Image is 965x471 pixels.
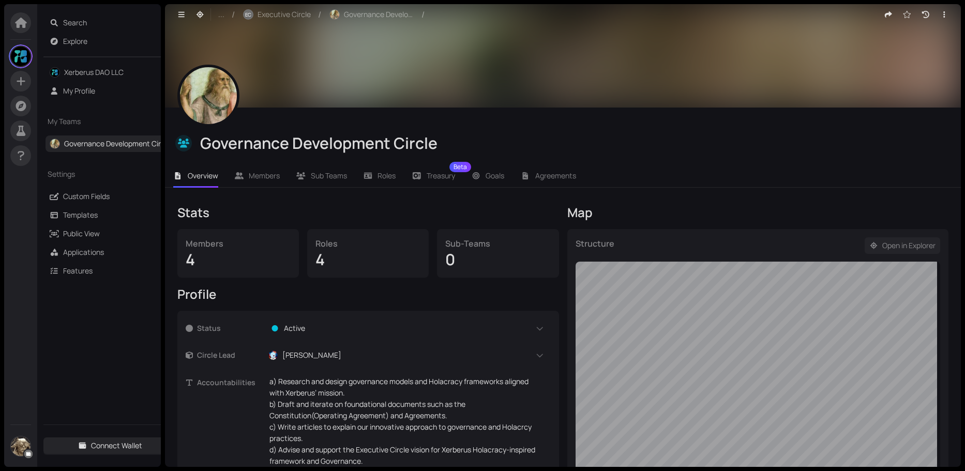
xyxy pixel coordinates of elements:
[48,116,155,127] span: My Teams
[315,237,420,250] div: Roles
[238,6,316,23] button: ECExecutive Circle
[449,162,471,172] sup: Beta
[258,9,311,20] span: Executive Circle
[269,376,545,399] p: a) Research and design governance models and Holacracy frameworks aligned with Xerberus’ mission.
[63,247,104,257] a: Applications
[197,350,263,361] span: Circle Lead
[177,286,559,302] div: Profile
[64,67,124,77] a: Xerberus DAO LLC
[269,421,545,444] p: c) Write articles to explain our innovative approach to governance and Holacrcy practices.
[43,110,177,133] div: My Teams
[284,323,305,334] span: Active
[63,36,87,46] a: Explore
[324,6,419,23] button: Governance Development Circle
[63,266,93,276] a: Features
[91,440,142,451] span: Connect Wallet
[427,172,455,179] span: Treasury
[200,133,946,153] div: Governance Development Circle
[213,6,230,23] button: ...
[315,250,420,269] div: 4
[535,171,576,180] span: Agreements
[245,12,251,17] span: EC
[282,350,341,361] span: [PERSON_NAME]
[11,436,31,456] img: huAlSiy7Ib.jpeg
[63,229,100,238] a: Public View
[197,323,263,334] span: Status
[48,169,155,180] span: Settings
[311,171,347,180] span: Sub Teams
[188,171,218,180] span: Overview
[43,437,177,454] button: Connect Wallet
[186,250,291,269] div: 4
[180,67,237,124] img: v8-d-lEBST.jpeg
[882,240,936,251] span: Open in Explorer
[576,237,614,262] div: Structure
[486,171,504,180] span: Goals
[43,162,177,186] div: Settings
[249,171,280,180] span: Members
[177,204,559,221] div: Stats
[445,237,550,250] div: Sub-Teams
[330,10,339,19] img: 96u3FxQ0J0.jpeg
[64,139,171,148] a: Governance Development Circle
[63,210,98,220] a: Templates
[269,399,545,421] p: b) Draft and iterate on foundational documents such as the Constitution(Operating Agreement) and ...
[378,171,396,180] span: Roles
[197,377,263,388] span: Accountabilities
[865,237,941,254] button: Open in Explorer
[269,444,545,467] p: d) Advise and support the Executive Circle vision for Xerberus Holacracy-inspired framework and G...
[218,9,224,20] span: ...
[445,250,550,269] div: 0
[63,86,95,96] a: My Profile
[268,351,278,360] img: RyvAI0NisV.jpeg
[186,237,291,250] div: Members
[63,14,171,31] span: Search
[11,47,31,66] img: gQX6TtSrwZ.jpeg
[63,191,110,201] a: Custom Fields
[344,9,414,20] span: Governance Development Circle
[567,204,949,221] div: Map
